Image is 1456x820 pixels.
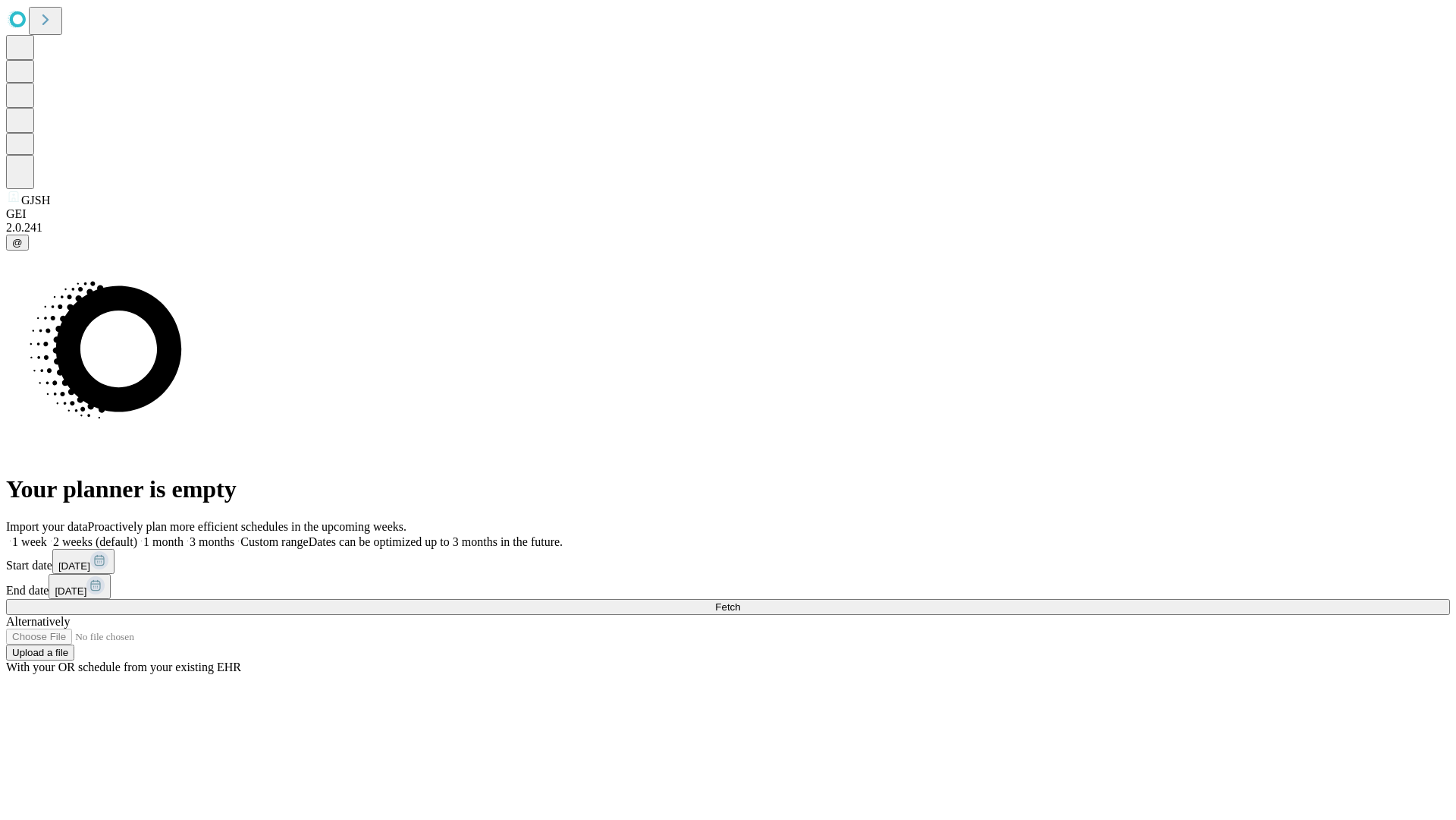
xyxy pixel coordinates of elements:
span: @ [12,237,23,248]
button: [DATE] [49,574,111,599]
div: End date [6,574,1450,599]
span: Proactively plan more efficient schedules in the upcoming weeks. [88,520,406,533]
span: Custom range [240,535,308,548]
span: [DATE] [58,560,90,572]
span: [DATE] [55,585,86,597]
span: Import your data [6,520,88,533]
div: 2.0.241 [6,221,1450,235]
button: Fetch [6,599,1450,615]
div: Start date [6,549,1450,574]
span: With your OR schedule from your existing EHR [6,661,241,673]
span: Alternatively [6,615,70,628]
span: 1 month [143,535,184,548]
span: 2 weeks (default) [53,535,137,548]
div: GEI [6,207,1450,221]
h1: Your planner is empty [6,475,1450,503]
span: Dates can be optimized up to 3 months in the future. [309,535,563,548]
span: 3 months [190,535,234,548]
button: [DATE] [52,549,115,574]
span: 1 week [12,535,47,548]
button: @ [6,235,29,251]
span: GJSH [21,194,50,207]
button: Upload a file [6,645,74,661]
span: Fetch [715,601,740,613]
